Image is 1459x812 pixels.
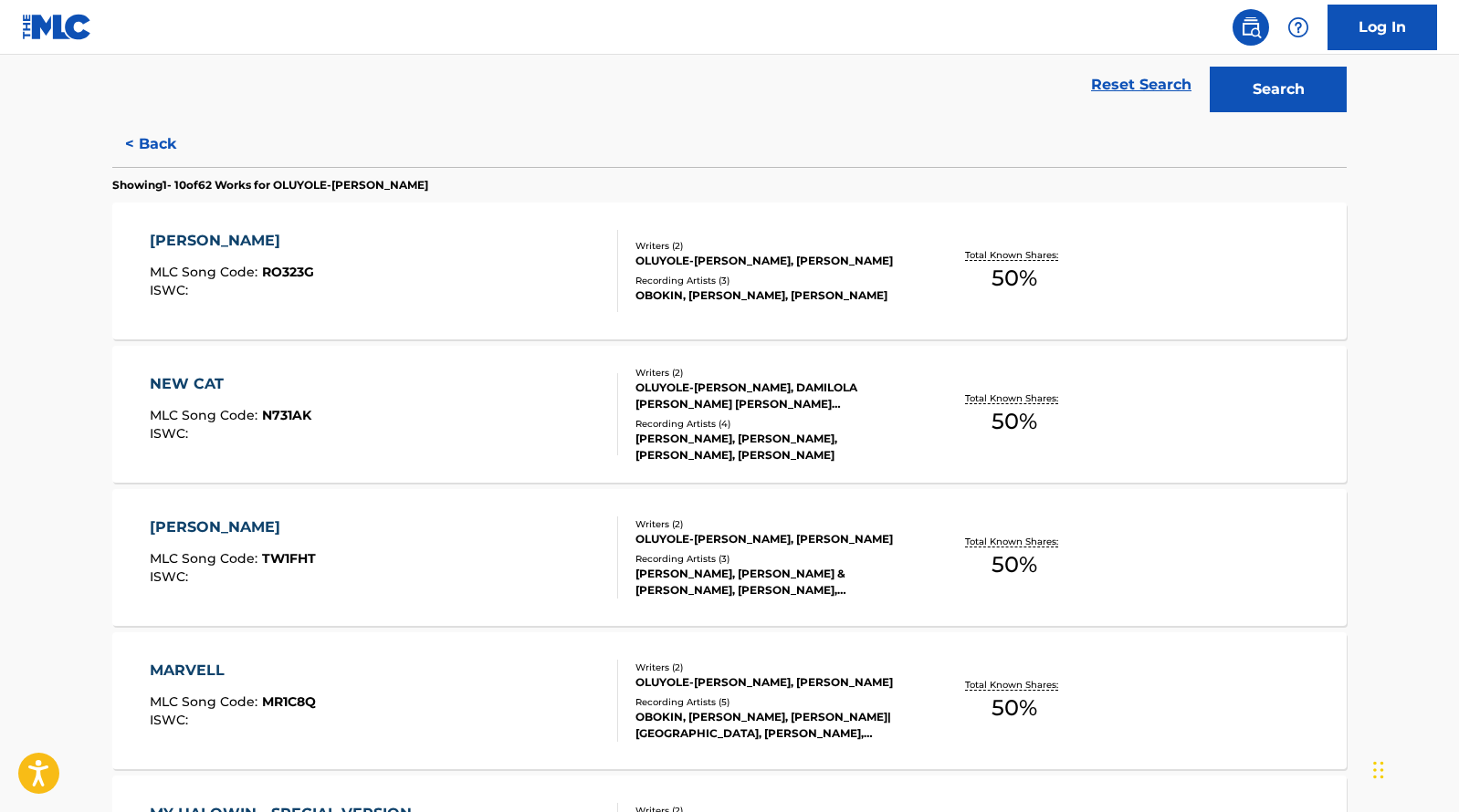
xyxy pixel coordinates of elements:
[150,407,262,423] span: MLC Song Code :
[150,660,316,682] div: MARVELL
[150,516,316,538] div: [PERSON_NAME]
[150,282,193,298] span: ISWC :
[635,695,911,709] div: Recording Artists ( 5 )
[635,253,911,269] div: OLUYOLE-[PERSON_NAME], [PERSON_NAME]
[112,632,1347,769] a: MARVELLMLC Song Code:MR1C8QISWC:Writers (2)OLUYOLE-[PERSON_NAME], [PERSON_NAME]Recording Artists ...
[965,248,1063,262] p: Total Known Shares:
[22,14,92,40] img: MLC Logo
[992,548,1037,581] span: 50 %
[112,346,1347,483] a: NEW CATMLC Song Code:N731AKISWC:Writers (2)OLUYOLE-[PERSON_NAME], DAMILOLA [PERSON_NAME] [PERSON_...
[635,431,911,463] div: [PERSON_NAME], [PERSON_NAME], [PERSON_NAME], [PERSON_NAME]
[635,531,911,547] div: OLUYOLE-[PERSON_NAME], [PERSON_NAME]
[635,239,911,253] div: Writers ( 2 )
[150,550,262,567] span: MLC Song Code :
[1373,743,1384,797] div: Drag
[150,373,311,395] div: NEW CAT
[965,678,1063,692] p: Total Known Shares:
[992,262,1037,295] span: 50 %
[112,177,428,193] p: Showing 1 - 10 of 62 Works for OLUYOLE-[PERSON_NAME]
[1233,9,1269,46] a: Public Search
[150,264,262,280] span: MLC Song Code :
[992,692,1037,724] span: 50 %
[635,661,911,674] div: Writers ( 2 )
[635,566,911,599] div: [PERSON_NAME], [PERSON_NAME] & [PERSON_NAME], [PERSON_NAME],[GEOGRAPHIC_DATA]
[992,405,1037,438] span: 50 %
[635,417,911,431] div: Recording Artists ( 4 )
[635,674,911,691] div: OLUYOLE-[PERSON_NAME], [PERSON_NAME]
[965,535,1063,548] p: Total Known Shares:
[965,391,1063,405] p: Total Known Shares:
[262,407,311,423] span: N731AK
[635,709,911,742] div: OBOKIN, [PERSON_NAME], [PERSON_NAME]|[GEOGRAPHIC_DATA], [PERSON_NAME], OBOKIN
[1328,5,1437,50] a: Log In
[112,489,1347,626] a: [PERSON_NAME]MLC Song Code:TW1FHTISWC:Writers (2)OLUYOLE-[PERSON_NAME], [PERSON_NAME]Recording Ar...
[262,550,316,567] span: TW1FHT
[112,203,1347,339] a: [PERSON_NAME]MLC Song Code:RO323GISWC:Writers (2)OLUYOLE-[PERSON_NAME], [PERSON_NAME]Recording Ar...
[635,517,911,531] div: Writers ( 2 )
[1240,16,1262,38] img: search
[1210,67,1347,112] button: Search
[262,693,316,710] span: MR1C8Q
[150,568,193,585] span: ISWC :
[150,425,193,442] span: ISWC :
[1368,724,1459,812] iframe: Chat Widget
[635,366,911,380] div: Writers ( 2 )
[1287,16,1309,38] img: help
[635,380,911,412] div: OLUYOLE-[PERSON_NAME], DAMILOLA [PERSON_NAME] [PERSON_NAME] [PERSON_NAME]
[150,230,314,252] div: [PERSON_NAME]
[112,121,222,167] button: < Back
[635,287,911,304] div: OBOKIN, [PERSON_NAME], [PERSON_NAME]
[635,274,911,287] div: Recording Artists ( 3 )
[262,264,314,280] span: RO323G
[1280,9,1317,46] div: Help
[1082,65,1201,105] a: Reset Search
[150,712,193,728] span: ISWC :
[150,693,262,710] span: MLC Song Code :
[635,552,911,566] div: Recording Artists ( 3 )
